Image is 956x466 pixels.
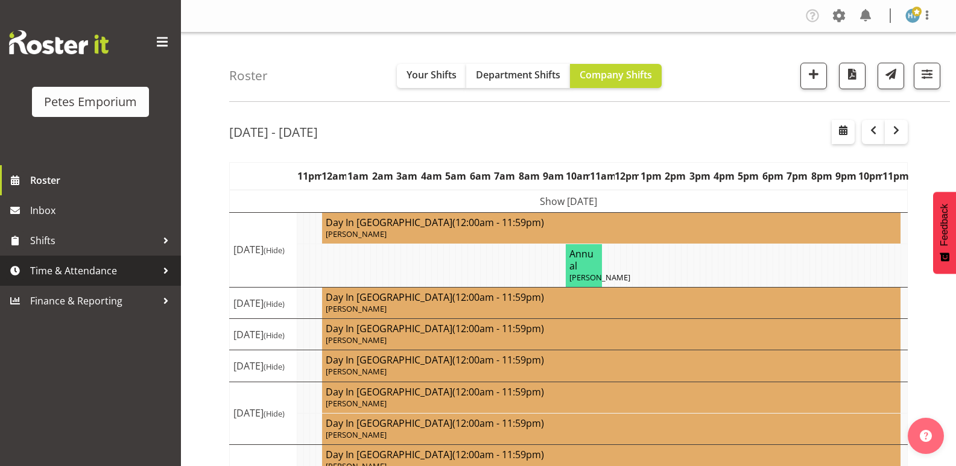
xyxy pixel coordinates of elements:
th: 1am [346,162,370,190]
h4: Day In [GEOGRAPHIC_DATA] [326,449,897,461]
button: Add a new shift [800,63,827,89]
th: 10am [566,162,590,190]
img: help-xxl-2.png [920,430,932,442]
span: Time & Attendance [30,262,157,280]
h4: Day In [GEOGRAPHIC_DATA] [326,386,897,398]
td: [DATE] [230,382,297,444]
th: 7am [492,162,516,190]
button: Department Shifts [466,64,570,88]
th: 10pm [858,162,882,190]
th: 6pm [761,162,785,190]
span: [PERSON_NAME] [326,429,387,440]
button: Filter Shifts [914,63,940,89]
button: Your Shifts [397,64,466,88]
span: [PERSON_NAME] [326,366,387,377]
span: (Hide) [264,330,285,341]
span: (12:00am - 11:59pm) [452,417,544,430]
span: Department Shifts [476,68,560,81]
h4: Roster [229,69,268,83]
th: 3am [395,162,419,190]
span: (Hide) [264,408,285,419]
td: [DATE] [230,288,297,319]
span: (12:00am - 11:59pm) [452,353,544,367]
button: Download a PDF of the roster according to the set date range. [839,63,866,89]
td: [DATE] [230,350,297,382]
span: (12:00am - 11:59pm) [452,385,544,398]
span: (Hide) [264,361,285,372]
td: [DATE] [230,212,297,287]
span: [PERSON_NAME] [326,228,387,239]
span: [PERSON_NAME] [326,335,387,345]
span: Shifts [30,231,157,250]
h4: Day In [GEOGRAPHIC_DATA] [326,417,897,429]
div: Petes Emporium [44,93,137,111]
h4: Annual [569,248,598,272]
th: 11pm [297,162,321,190]
th: 11am [590,162,614,190]
th: 7pm [785,162,809,190]
th: 12pm [615,162,639,190]
span: (12:00am - 11:59pm) [452,448,544,461]
h4: Day In [GEOGRAPHIC_DATA] [326,323,897,335]
span: (12:00am - 11:59pm) [452,291,544,304]
span: Company Shifts [580,68,652,81]
th: 6am [468,162,492,190]
h4: Day In [GEOGRAPHIC_DATA] [326,354,897,366]
th: 4pm [712,162,736,190]
td: Show [DATE] [230,190,908,213]
button: Company Shifts [570,64,662,88]
th: 2pm [663,162,687,190]
button: Send a list of all shifts for the selected filtered period to all rostered employees. [878,63,904,89]
th: 1pm [639,162,663,190]
span: [PERSON_NAME] [326,398,387,409]
th: 9pm [834,162,858,190]
span: (Hide) [264,298,285,309]
span: (12:00am - 11:59pm) [452,216,544,229]
th: 5pm [736,162,761,190]
span: (Hide) [264,245,285,256]
span: Roster [30,171,175,189]
th: 8am [517,162,541,190]
h2: [DATE] - [DATE] [229,124,318,140]
span: [PERSON_NAME] [569,272,630,283]
th: 8pm [809,162,834,190]
th: 11pm [882,162,907,190]
img: Rosterit website logo [9,30,109,54]
h4: Day In [GEOGRAPHIC_DATA] [326,216,897,228]
button: Select a specific date within the roster. [832,120,855,144]
span: Inbox [30,201,175,219]
th: 3pm [688,162,712,190]
h4: Day In [GEOGRAPHIC_DATA] [326,291,897,303]
th: 5am [444,162,468,190]
th: 2am [370,162,394,190]
span: Your Shifts [407,68,457,81]
button: Feedback - Show survey [933,192,956,274]
span: (12:00am - 11:59pm) [452,322,544,335]
th: 12am [321,162,346,190]
span: [PERSON_NAME] [326,303,387,314]
th: 4am [419,162,443,190]
span: Finance & Reporting [30,292,157,310]
img: helena-tomlin701.jpg [905,8,920,23]
td: [DATE] [230,319,297,350]
span: Feedback [939,204,950,246]
th: 9am [541,162,565,190]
